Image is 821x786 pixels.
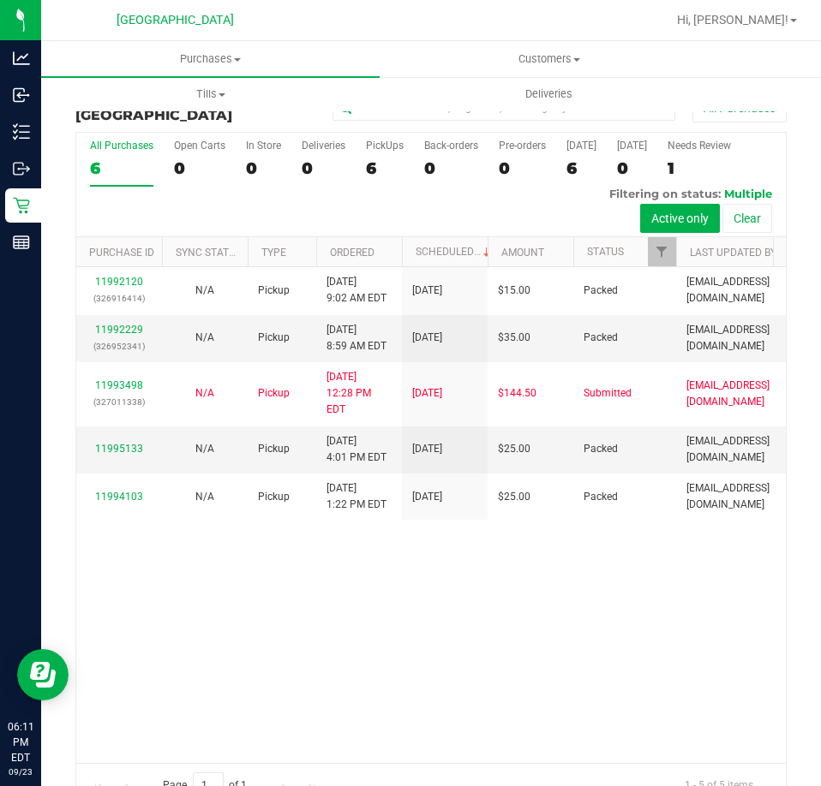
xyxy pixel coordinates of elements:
a: Status [587,246,624,258]
span: [DATE] [412,441,442,457]
span: Submitted [584,385,632,402]
iframe: Resource center [17,649,69,700]
span: Purchases [41,51,380,67]
div: [DATE] [617,140,647,152]
inline-svg: Reports [13,234,30,251]
a: Ordered [330,247,375,259]
div: 0 [246,158,281,178]
a: Type [261,247,286,259]
a: Purchase ID [89,247,154,259]
span: Packed [584,489,618,505]
p: (326916414) [87,290,152,307]
div: All Purchases [90,140,153,152]
inline-svg: Inbound [13,86,30,104]
span: [DATE] 1:22 PM EDT [327,480,387,513]
button: N/A [195,489,214,505]
span: Not Applicable [195,387,214,399]
a: Sync Status [176,247,242,259]
a: 11995133 [95,443,143,455]
div: 0 [499,158,546,178]
span: $15.00 [498,283,530,299]
span: $144.50 [498,385,536,402]
p: 09/23 [8,765,33,778]
a: Deliveries [380,76,718,112]
a: 11992120 [95,276,143,288]
span: Deliveries [502,86,596,102]
span: [DATE] [412,283,442,299]
inline-svg: Analytics [13,50,30,67]
div: 0 [617,158,647,178]
span: Hi, [PERSON_NAME]! [677,13,788,27]
button: N/A [195,283,214,299]
span: [DATE] 8:59 AM EDT [327,322,387,354]
span: Packed [584,441,618,457]
span: $25.00 [498,489,530,505]
div: 0 [174,158,225,178]
div: Back-orders [424,140,478,152]
span: Not Applicable [195,331,214,343]
h3: Purchase Summary: [75,92,313,122]
a: 11992229 [95,324,143,336]
a: Scheduled [416,246,494,258]
p: (326952341) [87,338,152,354]
a: Filter [648,237,676,266]
a: Amount [501,247,544,259]
span: [DATE] [412,385,442,402]
a: Customers [380,41,718,77]
div: 6 [90,158,153,178]
span: [GEOGRAPHIC_DATA] [75,107,232,123]
p: 06:11 PM EDT [8,719,33,765]
span: Pickup [258,441,290,457]
a: 11994103 [95,491,143,503]
inline-svg: Inventory [13,123,30,140]
span: [DATE] [412,330,442,346]
div: Open Carts [174,140,225,152]
div: [DATE] [566,140,596,152]
a: Purchases [41,41,380,77]
button: Clear [722,204,772,233]
a: 11993498 [95,379,143,391]
div: Needs Review [668,140,731,152]
span: Not Applicable [195,443,214,455]
span: [DATE] 4:01 PM EDT [327,433,387,466]
button: N/A [195,385,214,402]
span: Multiple [724,187,772,200]
inline-svg: Retail [13,197,30,214]
a: Tills [41,76,380,112]
span: Tills [42,86,379,102]
span: [DATE] 12:28 PM EDT [327,369,392,419]
span: $35.00 [498,330,530,346]
span: Pickup [258,489,290,505]
span: Filtering on status: [609,187,721,200]
span: $25.00 [498,441,530,457]
span: Pickup [258,283,290,299]
span: Pickup [258,330,290,346]
span: Not Applicable [195,284,214,296]
span: Pickup [258,385,290,402]
div: Pre-orders [499,140,546,152]
span: Customers [381,51,717,67]
div: PickUps [366,140,404,152]
span: [DATE] 9:02 AM EDT [327,274,387,307]
div: 6 [366,158,404,178]
inline-svg: Outbound [13,160,30,177]
button: N/A [195,441,214,457]
span: Packed [584,330,618,346]
span: Not Applicable [195,491,214,503]
span: [DATE] [412,489,442,505]
div: In Store [246,140,281,152]
div: 0 [424,158,478,178]
span: [GEOGRAPHIC_DATA] [117,13,234,27]
div: 1 [668,158,731,178]
button: Active only [640,204,720,233]
a: Last Updated By [690,247,776,259]
p: (327011338) [87,394,152,410]
div: 0 [302,158,345,178]
div: Deliveries [302,140,345,152]
span: Packed [584,283,618,299]
div: 6 [566,158,596,178]
button: N/A [195,330,214,346]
